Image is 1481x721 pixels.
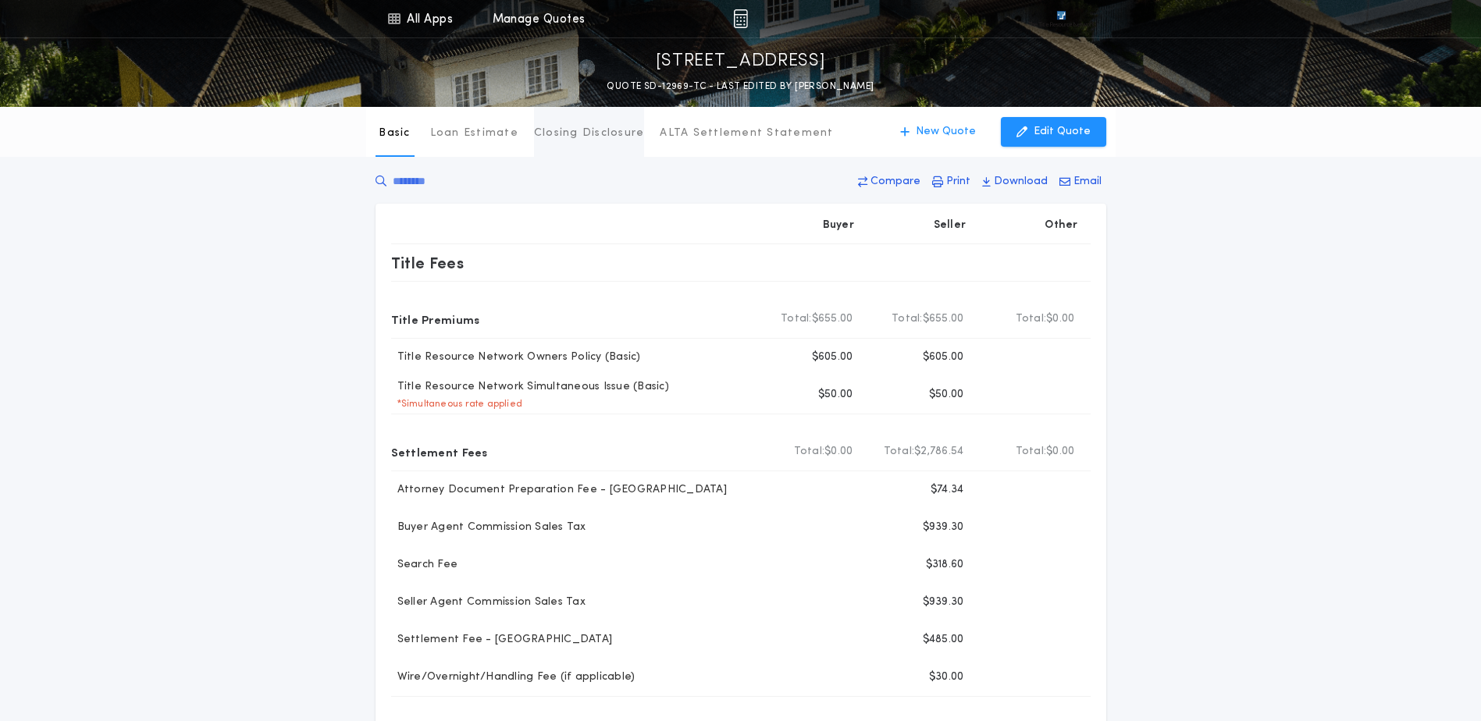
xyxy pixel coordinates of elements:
[929,669,964,685] p: $30.00
[391,557,458,573] p: Search Fee
[916,124,976,140] p: New Quote
[994,174,1048,190] p: Download
[824,444,853,460] span: $0.00
[853,168,925,196] button: Compare
[923,350,964,365] p: $605.00
[1045,218,1077,233] p: Other
[391,632,613,648] p: Settlement Fee - [GEOGRAPHIC_DATA]
[977,168,1052,196] button: Download
[934,218,967,233] p: Seller
[892,311,923,327] b: Total:
[923,595,964,610] p: $939.30
[391,350,641,365] p: Title Resource Network Owners Policy (Basic)
[929,387,964,403] p: $50.00
[1034,124,1091,140] p: Edit Quote
[607,79,874,94] p: QUOTE SD-12969-TC - LAST EDITED BY [PERSON_NAME]
[391,595,586,610] p: Seller Agent Commission Sales Tax
[923,632,964,648] p: $485.00
[391,250,465,275] p: Title Fees
[391,520,586,535] p: Buyer Agent Commission Sales Tax
[818,387,853,403] p: $50.00
[391,482,727,498] p: Attorney Document Preparation Fee - [GEOGRAPHIC_DATA]
[1016,311,1047,327] b: Total:
[1073,174,1102,190] p: Email
[391,307,480,332] p: Title Premiums
[1055,168,1106,196] button: Email
[660,126,833,141] p: ALTA Settlement Statement
[1046,311,1074,327] span: $0.00
[379,126,410,141] p: Basic
[926,557,964,573] p: $318.60
[923,311,964,327] span: $655.00
[823,218,854,233] p: Buyer
[812,350,853,365] p: $605.00
[1001,117,1106,147] button: Edit Quote
[430,126,518,141] p: Loan Estimate
[914,444,963,460] span: $2,786.54
[1016,444,1047,460] b: Total:
[794,444,825,460] b: Total:
[885,117,991,147] button: New Quote
[733,9,748,28] img: img
[870,174,920,190] p: Compare
[812,311,853,327] span: $655.00
[534,126,645,141] p: Closing Disclosure
[391,669,635,685] p: Wire/Overnight/Handling Fee (if applicable)
[391,398,523,410] p: * Simultaneous rate applied
[656,49,826,74] p: [STREET_ADDRESS]
[927,168,975,196] button: Print
[884,444,915,460] b: Total:
[923,520,964,535] p: $939.30
[1028,11,1094,27] img: vs-icon
[931,482,964,498] p: $74.34
[391,439,488,464] p: Settlement Fees
[1046,444,1074,460] span: $0.00
[391,379,669,395] p: Title Resource Network Simultaneous Issue (Basic)
[781,311,812,327] b: Total:
[946,174,970,190] p: Print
